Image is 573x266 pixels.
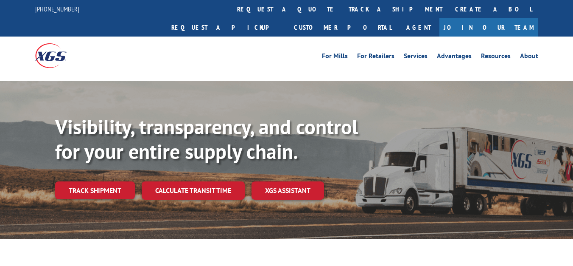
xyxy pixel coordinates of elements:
[288,18,398,37] a: Customer Portal
[520,53,538,62] a: About
[252,181,324,200] a: XGS ASSISTANT
[55,113,358,164] b: Visibility, transparency, and control for your entire supply chain.
[55,181,135,199] a: Track shipment
[165,18,288,37] a: Request a pickup
[142,181,245,200] a: Calculate transit time
[398,18,439,37] a: Agent
[322,53,348,62] a: For Mills
[404,53,428,62] a: Services
[437,53,472,62] a: Advantages
[439,18,538,37] a: Join Our Team
[481,53,511,62] a: Resources
[35,5,79,13] a: [PHONE_NUMBER]
[357,53,394,62] a: For Retailers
